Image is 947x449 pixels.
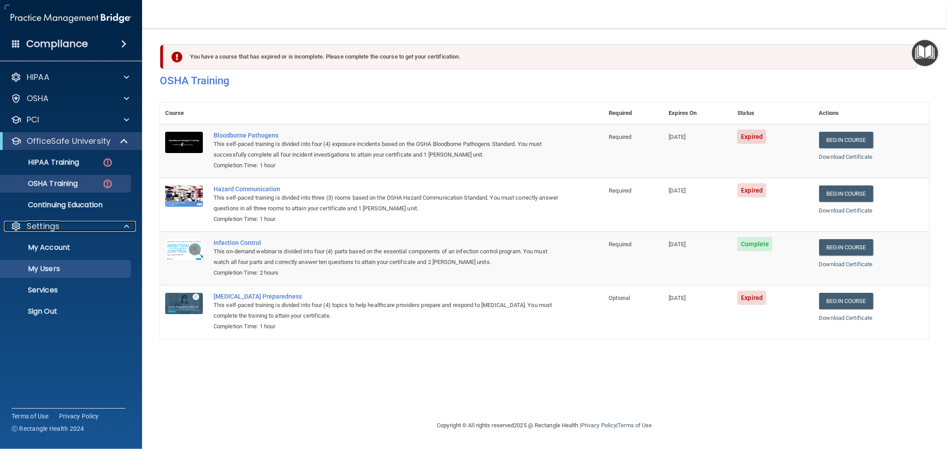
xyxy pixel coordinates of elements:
[819,293,873,309] a: Begin Course
[171,51,182,63] img: exclamation-circle-solid-danger.72ef9ffc.png
[214,185,559,193] a: Hazard Communication
[6,243,127,252] p: My Account
[819,315,873,321] a: Download Certificate
[27,93,49,104] p: OSHA
[6,286,127,295] p: Services
[214,268,559,278] div: Completion Time: 2 hours
[732,102,813,124] th: Status
[669,241,686,248] span: [DATE]
[737,237,773,251] span: Complete
[214,321,559,332] div: Completion Time: 1 hour
[214,193,559,214] div: This self-paced training is divided into three (3) rooms based on the OSHA Hazard Communication S...
[604,102,664,124] th: Required
[11,9,131,27] img: PMB logo
[102,157,113,168] img: danger-circle.6113f641.png
[214,239,559,246] a: Infection Control
[214,300,559,321] div: This self-paced training is divided into four (4) topics to help healthcare providers prepare and...
[814,102,929,124] th: Actions
[819,207,873,214] a: Download Certificate
[11,72,129,83] a: HIPAA
[912,40,938,66] button: Open Resource Center
[618,422,652,429] a: Terms of Use
[160,102,208,124] th: Course
[27,221,59,232] p: Settings
[27,114,39,125] p: PCI
[27,72,49,83] p: HIPAA
[737,291,766,305] span: Expired
[581,422,616,429] a: Privacy Policy
[6,158,79,167] p: HIPAA Training
[6,179,78,188] p: OSHA Training
[214,132,559,139] a: Bloodborne Pathogens
[11,221,129,232] a: Settings
[11,114,129,125] a: PCI
[609,295,630,301] span: Optional
[59,412,99,421] a: Privacy Policy
[669,187,686,194] span: [DATE]
[609,187,632,194] span: Required
[26,38,88,50] h4: Compliance
[6,201,127,209] p: Continuing Education
[163,44,917,69] div: You have a course that has expired or is incomplete. Please complete the course to get your certi...
[214,246,559,268] div: This on-demand webinar is divided into four (4) parts based on the essential components of an inf...
[819,239,873,256] a: Begin Course
[737,130,766,144] span: Expired
[737,183,766,197] span: Expired
[102,178,113,189] img: danger-circle.6113f641.png
[669,134,686,140] span: [DATE]
[819,185,873,202] a: Begin Course
[609,134,632,140] span: Required
[214,139,559,160] div: This self-paced training is divided into four (4) exposure incidents based on the OSHA Bloodborne...
[609,241,632,248] span: Required
[6,307,127,316] p: Sign Out
[12,412,48,421] a: Terms of Use
[27,136,111,146] p: OfficeSafe University
[214,214,559,224] div: Completion Time: 1 hour
[669,295,686,301] span: [DATE]
[11,93,129,104] a: OSHA
[214,293,559,300] a: [MEDICAL_DATA] Preparedness
[160,75,929,87] h4: OSHA Training
[819,132,873,148] a: Begin Course
[664,102,733,124] th: Expires On
[11,136,129,146] a: OfficeSafe University
[12,424,84,433] span: Ⓒ Rectangle Health 2024
[819,261,873,268] a: Download Certificate
[383,411,707,440] div: Copyright © All rights reserved 2025 @ Rectangle Health | |
[6,264,127,273] p: My Users
[214,160,559,171] div: Completion Time: 1 hour
[819,154,873,160] a: Download Certificate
